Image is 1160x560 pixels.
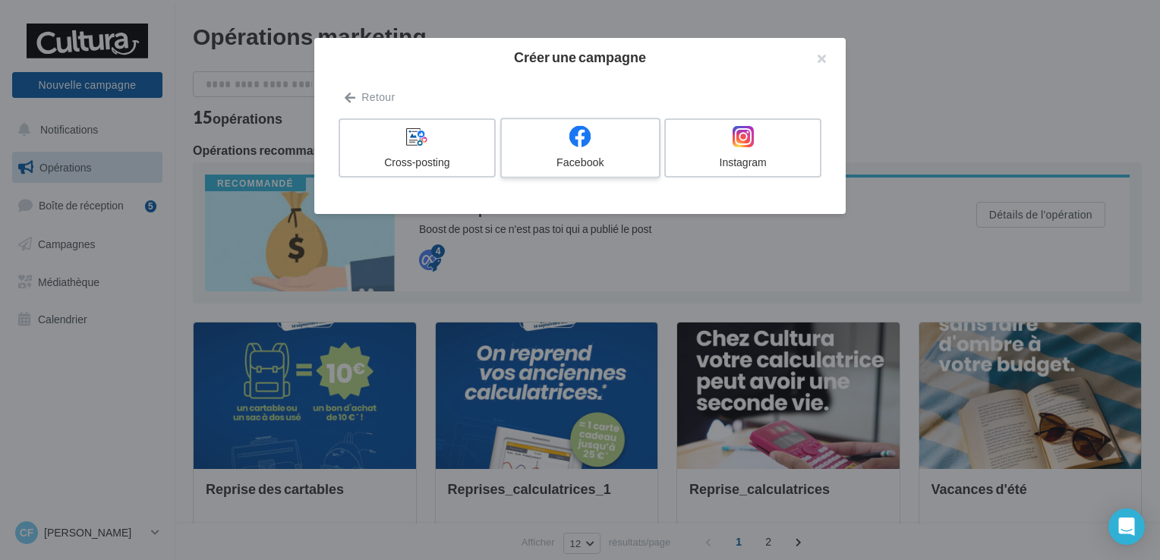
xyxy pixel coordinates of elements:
div: Cross-posting [346,155,488,170]
div: Open Intercom Messenger [1108,508,1145,545]
h2: Créer une campagne [339,50,821,64]
div: Instagram [672,155,814,170]
div: Facebook [508,155,652,170]
button: Retour [339,88,401,106]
